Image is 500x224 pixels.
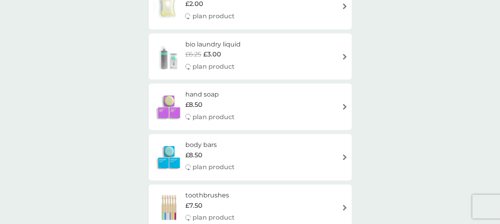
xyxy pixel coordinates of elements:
[153,193,185,221] img: toothbrushes
[342,104,348,110] img: arrow right
[185,150,202,160] span: £8.50
[342,205,348,210] img: arrow right
[342,3,348,9] img: arrow right
[203,49,221,60] span: £3.00
[342,54,348,60] img: arrow right
[153,42,185,70] img: bio laundry liquid
[153,143,185,171] img: body bars
[193,162,235,172] p: plan product
[185,190,235,201] h6: toothbrushes
[153,93,185,121] img: hand soap
[185,49,201,60] span: £6.25
[193,112,235,122] p: plan product
[193,212,235,223] p: plan product
[185,39,241,50] h6: bio laundry liquid
[193,62,235,72] p: plan product
[185,100,202,110] span: £8.50
[185,140,235,150] h6: body bars
[185,201,202,211] span: £7.50
[342,154,348,160] img: arrow right
[185,89,235,100] h6: hand soap
[192,11,234,21] p: plan product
